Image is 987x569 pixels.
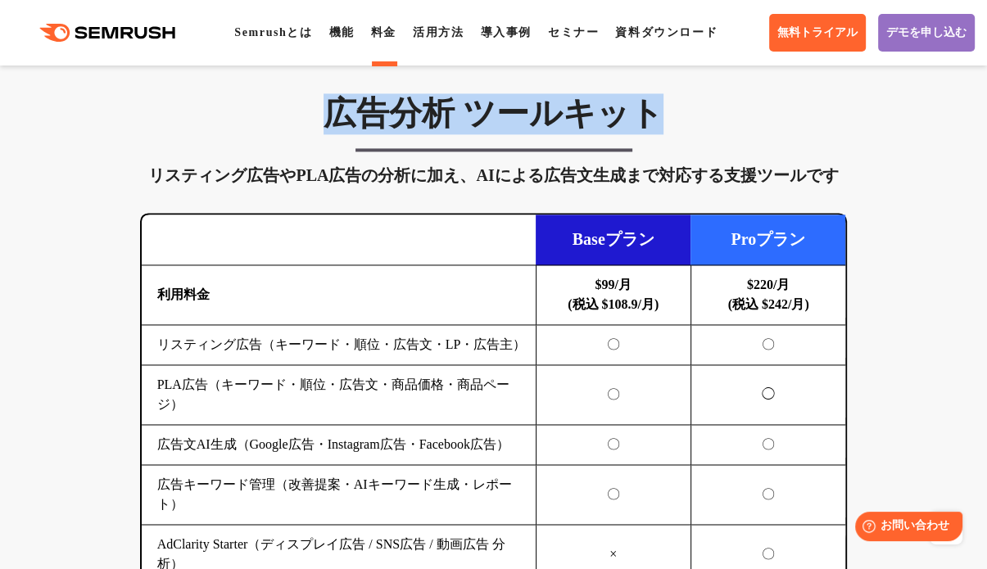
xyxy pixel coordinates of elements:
td: 〇 [690,325,845,365]
b: 利用料金 [157,287,210,301]
h3: 広告分析 ツールキット [140,93,848,134]
a: Semrushとは [234,26,312,38]
iframe: Help widget launcher [841,505,969,551]
td: 〇 [536,325,690,365]
b: $220/月 (税込 $242/月) [728,278,809,311]
td: Baseプラン [536,215,690,265]
td: 〇 [536,465,690,525]
a: 機能 [329,26,355,38]
td: 〇 [690,425,845,465]
td: 〇 [536,365,690,425]
td: 広告文AI生成（Google広告・Instagram広告・Facebook広告） [142,425,536,465]
a: 無料トライアル [769,14,866,52]
b: $99/月 (税込 $108.9/月) [568,278,659,311]
td: ◯ [690,365,845,425]
td: 〇 [536,425,690,465]
td: リスティング広告（キーワード・順位・広告文・LP・広告主） [142,325,536,365]
a: 資料ダウンロード [615,26,718,38]
a: 料金 [371,26,396,38]
a: 導入事例 [480,26,531,38]
span: デモを申し込む [886,25,967,40]
td: 〇 [690,465,845,525]
td: 広告キーワード管理（改善提案・AIキーワード生成・レポート） [142,465,536,525]
td: Proプラン [690,215,845,265]
a: セミナー [548,26,599,38]
a: 活用方法 [413,26,464,38]
a: デモを申し込む [878,14,975,52]
td: PLA広告（キーワード・順位・広告文・商品価格・商品ページ） [142,365,536,425]
span: 無料トライアル [777,25,858,40]
div: リスティング広告やPLA広告の分析に加え、AIによる広告文生成まで対応する支援ツールです [140,162,848,188]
